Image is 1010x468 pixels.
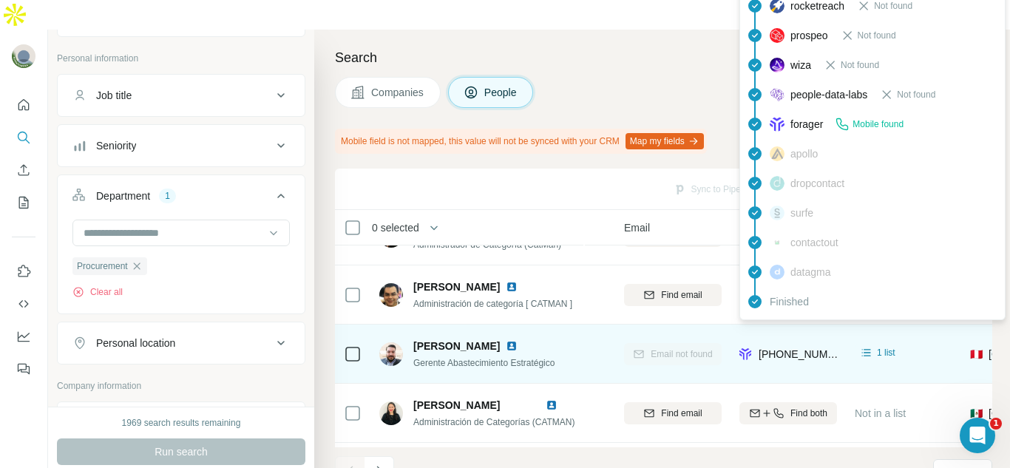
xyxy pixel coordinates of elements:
[335,129,707,154] div: Mobile field is not mapped, this value will not be synced with your CRM
[770,239,784,246] img: provider contactout logo
[12,189,35,216] button: My lists
[159,189,176,203] div: 1
[413,358,555,368] span: Gerente Abastecimiento Estratégico
[72,285,123,299] button: Clear all
[970,347,983,362] span: 🇵🇪
[841,58,879,72] span: Not found
[626,133,704,149] button: Map my fields
[790,117,823,132] span: forager
[58,78,305,113] button: Job title
[12,356,35,382] button: Feedback
[790,28,828,43] span: prospeo
[413,299,572,309] span: Administración de categoría [ CATMAN ]
[122,416,241,430] div: 1969 search results remaining
[770,265,784,279] img: provider datagma logo
[57,379,305,393] p: Company information
[506,340,518,352] img: LinkedIn logo
[58,178,305,220] button: Department1
[770,294,809,309] span: Finished
[413,279,500,294] span: [PERSON_NAME]
[770,28,784,43] img: provider prospeo logo
[624,220,650,235] span: Email
[770,206,784,220] img: provider surfe logo
[739,402,837,424] button: Find both
[58,128,305,163] button: Seniority
[790,407,827,420] span: Find both
[12,157,35,183] button: Enrich CSV
[12,258,35,285] button: Use Surfe on LinkedIn
[970,406,983,421] span: 🇲🇽
[12,291,35,317] button: Use Surfe API
[96,138,136,153] div: Seniority
[413,339,500,353] span: [PERSON_NAME]
[77,260,128,273] span: Procurement
[624,402,722,424] button: Find email
[739,347,751,362] img: provider forager logo
[12,44,35,68] img: Avatar
[960,418,995,453] iframe: Intercom live chat
[661,288,702,302] span: Find email
[990,418,1002,430] span: 1
[770,146,784,161] img: provider apollo logo
[96,88,132,103] div: Job title
[770,58,784,72] img: provider wiza logo
[790,176,844,191] span: dropcontact
[379,342,403,366] img: Avatar
[413,240,561,250] span: Administrador de Categoría (CatMan)
[96,336,175,350] div: Personal location
[624,284,722,306] button: Find email
[57,52,305,65] p: Personal information
[484,85,518,100] span: People
[853,118,904,131] span: Mobile found
[58,325,305,361] button: Personal location
[790,206,813,220] span: surfe
[661,407,702,420] span: Find email
[379,401,403,425] img: Avatar
[12,124,35,151] button: Search
[506,281,518,293] img: LinkedIn logo
[96,189,150,203] div: Department
[12,92,35,118] button: Quick start
[413,399,500,411] span: [PERSON_NAME]
[335,47,992,68] h4: Search
[759,348,852,360] span: [PHONE_NUMBER]
[897,88,935,101] span: Not found
[855,407,906,419] span: Not in a list
[12,323,35,350] button: Dashboard
[790,235,838,250] span: contactout
[413,417,575,427] span: Administración de Categorías (CATMAN)
[379,283,403,307] img: Avatar
[770,88,784,101] img: provider people-data-labs logo
[790,265,830,279] span: datagma
[770,117,784,132] img: provider forager logo
[371,85,425,100] span: Companies
[546,399,557,411] img: LinkedIn logo
[770,176,784,191] img: provider dropcontact logo
[877,346,895,359] span: 1 list
[58,405,305,447] button: Company1
[858,29,896,42] span: Not found
[790,87,867,102] span: people-data-labs
[372,220,419,235] span: 0 selected
[790,146,818,161] span: apollo
[790,58,811,72] span: wiza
